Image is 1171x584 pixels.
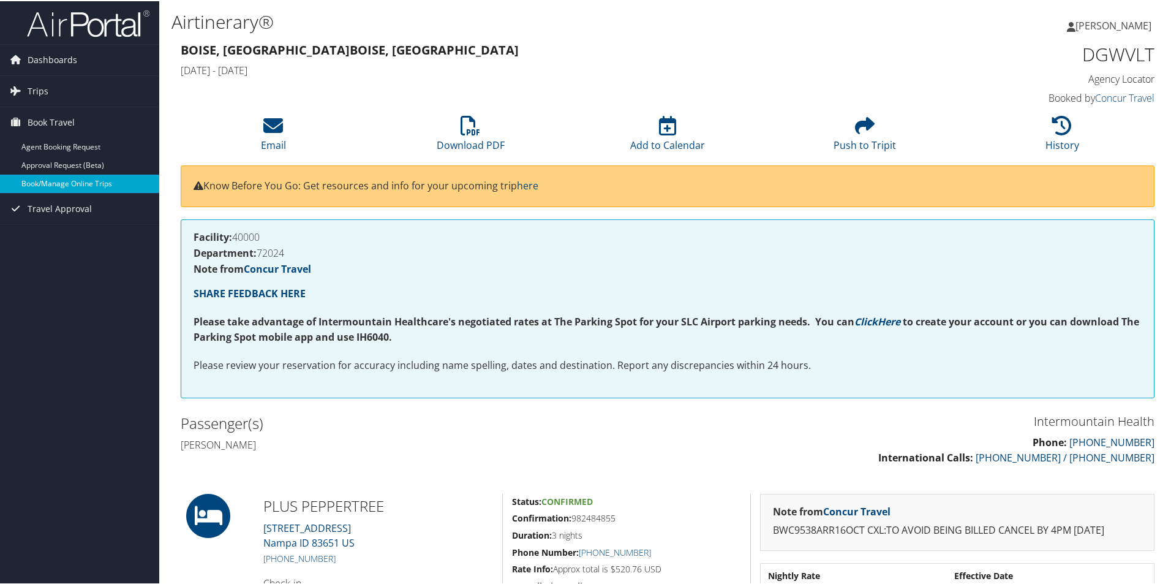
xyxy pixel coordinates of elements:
strong: Phone Number: [512,545,579,557]
a: Push to Tripit [834,121,896,151]
strong: Confirmation: [512,511,571,523]
a: Concur Travel [244,261,311,275]
a: here [517,178,538,191]
strong: Facility: [194,229,232,243]
a: [PHONE_NUMBER] [1069,434,1154,448]
a: SHARE FEEDBACK HERE [194,286,306,299]
a: [PERSON_NAME] [1067,6,1164,43]
span: Trips [28,75,48,105]
h4: Agency Locator [925,71,1154,85]
h4: [PERSON_NAME] [181,437,658,450]
h5: 982484855 [512,511,741,523]
strong: Phone: [1033,434,1067,448]
a: Email [261,121,286,151]
p: BWC9538ARR16OCT CXL:TO AVOID BEING BILLED CANCEL BY 4PM [DATE] [773,521,1142,537]
a: [PHONE_NUMBER] [579,545,651,557]
a: Download PDF [437,121,505,151]
h4: 40000 [194,231,1142,241]
h3: Intermountain Health [677,412,1154,429]
strong: Note from [773,504,890,517]
span: Dashboards [28,44,77,74]
strong: Department: [194,245,257,259]
h1: Airtinerary® [171,8,833,34]
strong: Rate Info: [512,562,553,574]
a: Concur Travel [1095,90,1154,104]
a: [PHONE_NUMBER] / [PHONE_NUMBER] [976,450,1154,463]
a: Add to Calendar [630,121,705,151]
p: Know Before You Go: Get resources and info for your upcoming trip [194,177,1142,193]
h5: Approx total is $520.76 USD [512,562,741,574]
a: History [1045,121,1079,151]
h2: PLUS PEPPERTREE [263,495,493,515]
span: Confirmed [541,495,593,506]
strong: Please take advantage of Intermountain Healthcare's negotiated rates at The Parking Spot for your... [194,314,854,327]
a: Click [854,314,878,327]
h5: 3 nights [512,528,741,540]
span: Travel Approval [28,192,92,223]
a: [STREET_ADDRESS]Nampa ID 83651 US [263,520,355,548]
strong: Status: [512,495,541,506]
a: [PHONE_NUMBER] [263,552,336,563]
p: Please review your reservation for accuracy including name spelling, dates and destination. Repor... [194,357,1142,373]
h4: 72024 [194,247,1142,257]
img: airportal-logo.png [27,8,149,37]
strong: International Calls: [878,450,973,463]
strong: Note from [194,261,311,275]
strong: Duration: [512,528,552,540]
h1: DGWVLT [925,40,1154,66]
strong: Boise, [GEOGRAPHIC_DATA] Boise, [GEOGRAPHIC_DATA] [181,40,519,57]
h2: Passenger(s) [181,412,658,433]
span: [PERSON_NAME] [1075,18,1151,31]
a: Concur Travel [823,504,890,517]
h4: [DATE] - [DATE] [181,63,906,76]
h4: Booked by [925,90,1154,104]
a: Here [878,314,900,327]
span: Book Travel [28,106,75,137]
